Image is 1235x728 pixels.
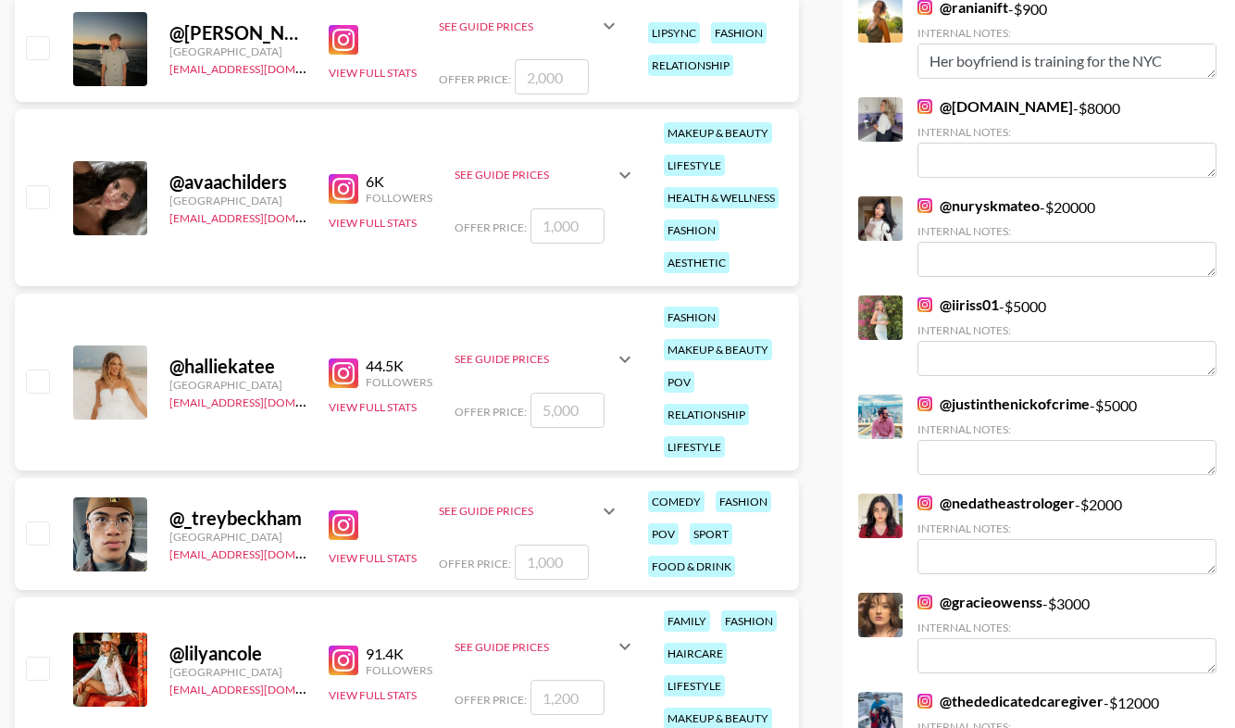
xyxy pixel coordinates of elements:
[530,393,605,428] input: 5,000
[690,523,732,545] div: sport
[169,207,356,225] a: [EMAIL_ADDRESS][DOMAIN_NAME]
[169,530,306,544] div: [GEOGRAPHIC_DATA]
[169,378,306,392] div: [GEOGRAPHIC_DATA]
[169,44,306,58] div: [GEOGRAPHIC_DATA]
[664,404,749,425] div: relationship
[917,196,1040,215] a: @nuryskmateo
[439,557,511,571] span: Offer Price:
[439,489,620,533] div: See Guide Prices
[329,216,417,230] button: View Full Stats
[530,680,605,715] input: 1,200
[664,122,772,144] div: makeup & beauty
[664,155,725,176] div: lifestyle
[366,663,432,677] div: Followers
[439,72,511,86] span: Offer Price:
[329,66,417,80] button: View Full Stats
[917,595,932,609] img: Instagram
[329,688,417,702] button: View Full Stats
[721,610,777,632] div: fashion
[917,97,1216,178] div: - $ 8000
[329,174,358,204] img: Instagram
[917,198,932,213] img: Instagram
[648,55,733,76] div: relationship
[169,21,306,44] div: @ [PERSON_NAME]taylor207
[648,523,679,545] div: pov
[329,510,358,540] img: Instagram
[455,624,636,669] div: See Guide Prices
[455,337,636,382] div: See Guide Prices
[329,646,358,675] img: Instagram
[329,551,417,565] button: View Full Stats
[664,307,719,328] div: fashion
[366,191,432,205] div: Followers
[917,521,1216,535] div: Internal Notes:
[716,491,771,512] div: fashion
[917,224,1216,238] div: Internal Notes:
[329,358,358,388] img: Instagram
[648,22,700,44] div: lipsync
[917,496,932,510] img: Instagram
[917,621,1216,634] div: Internal Notes:
[366,357,432,375] div: 44.5K
[455,153,636,197] div: See Guide Prices
[664,187,779,208] div: health & wellness
[169,642,306,665] div: @ lilyancole
[455,640,614,654] div: See Guide Prices
[917,395,1216,475] div: - $ 5000
[455,693,527,707] span: Offer Price:
[917,44,1216,79] textarea: Her boyfriend is training for the NYC marathon, and she has been looking for ways to help support...
[664,675,725,697] div: lifestyle
[917,396,932,411] img: Instagram
[169,355,306,378] div: @ halliekatee
[648,556,735,577] div: food & drink
[455,405,527,419] span: Offer Price:
[648,491,705,512] div: comedy
[329,25,358,55] img: Instagram
[366,645,432,663] div: 91.4K
[917,494,1216,574] div: - $ 2000
[169,679,356,697] a: [EMAIL_ADDRESS][DOMAIN_NAME]
[917,295,999,314] a: @iiriss01
[711,22,767,44] div: fashion
[169,194,306,207] div: [GEOGRAPHIC_DATA]
[169,58,356,76] a: [EMAIL_ADDRESS][DOMAIN_NAME]
[169,170,306,194] div: @ avaachilders
[439,504,598,518] div: See Guide Prices
[455,168,614,182] div: See Guide Prices
[917,395,1090,413] a: @justinthenickofcrime
[664,436,725,458] div: lifestyle
[917,593,1042,611] a: @gracieowenss
[515,545,589,580] input: 1,000
[169,665,306,679] div: [GEOGRAPHIC_DATA]
[664,220,719,241] div: fashion
[329,400,417,414] button: View Full Stats
[530,208,605,244] input: 1,000
[439,4,620,48] div: See Guide Prices
[664,643,727,664] div: haircare
[455,220,527,234] span: Offer Price:
[917,196,1216,277] div: - $ 20000
[439,19,598,33] div: See Guide Prices
[917,125,1216,139] div: Internal Notes:
[664,610,710,632] div: family
[169,392,356,409] a: [EMAIL_ADDRESS][DOMAIN_NAME]
[917,494,1075,512] a: @nedatheastrologer
[917,323,1216,337] div: Internal Notes:
[366,172,432,191] div: 6K
[917,692,1104,710] a: @thededicatedcaregiver
[664,252,730,273] div: aesthetic
[917,422,1216,436] div: Internal Notes:
[917,694,932,709] img: Instagram
[917,26,1216,40] div: Internal Notes:
[917,593,1216,673] div: - $ 3000
[169,544,356,561] a: [EMAIL_ADDRESS][DOMAIN_NAME]
[917,99,932,114] img: Instagram
[917,97,1073,116] a: @[DOMAIN_NAME]
[917,297,932,312] img: Instagram
[664,371,694,393] div: pov
[917,295,1216,376] div: - $ 5000
[515,59,589,94] input: 2,000
[455,352,614,366] div: See Guide Prices
[169,507,306,530] div: @ _treybeckham
[664,339,772,360] div: makeup & beauty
